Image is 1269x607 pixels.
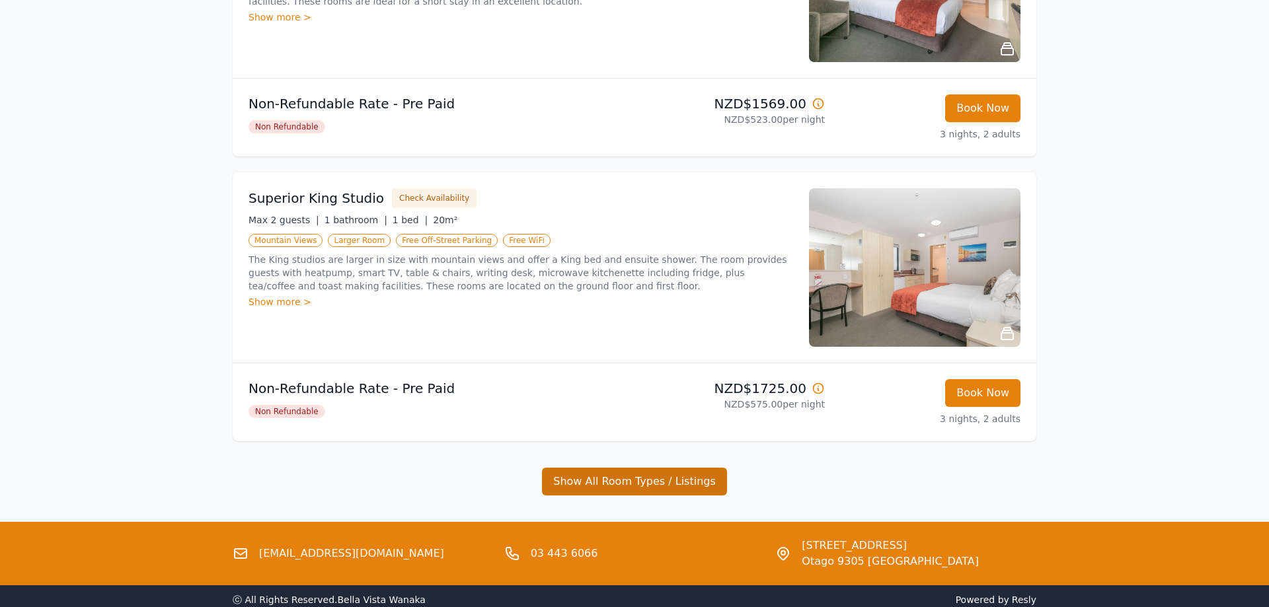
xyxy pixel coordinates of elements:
p: Non-Refundable Rate - Pre Paid [249,379,629,398]
p: NZD$1569.00 [640,94,825,113]
p: The King studios are larger in size with mountain views and offer a King bed and ensuite shower. ... [249,253,793,293]
span: Powered by [640,593,1036,606]
h3: Superior King Studio [249,189,384,207]
p: NZD$575.00 per night [640,398,825,411]
span: ⓒ All Rights Reserved. Bella Vista Wanaka [233,594,426,605]
span: Free Off-Street Parking [396,234,498,247]
div: Show more > [249,295,793,308]
p: NZD$1725.00 [640,379,825,398]
p: 3 nights, 2 adults [835,127,1020,141]
span: Free WiFi [503,234,551,247]
p: 3 nights, 2 adults [835,412,1020,425]
p: Non-Refundable Rate - Pre Paid [249,94,629,113]
div: Show more > [249,11,793,24]
span: 1 bed | [393,215,428,225]
a: 03 443 6066 [531,546,598,561]
span: Otago 9305 [GEOGRAPHIC_DATA] [802,553,979,569]
a: [EMAIL_ADDRESS][DOMAIN_NAME] [259,546,444,561]
a: Resly [1012,594,1036,605]
span: Non Refundable [249,120,325,133]
span: [STREET_ADDRESS] [802,538,979,553]
button: Book Now [945,379,1020,407]
span: 20m² [433,215,457,225]
span: Mountain Views [249,234,323,247]
button: Show All Room Types / Listings [542,468,727,495]
p: NZD$523.00 per night [640,113,825,126]
button: Book Now [945,94,1020,122]
span: 1 bathroom | [325,215,387,225]
span: Max 2 guests | [249,215,319,225]
button: Check Availability [392,188,477,208]
span: Non Refundable [249,405,325,418]
span: Larger Room [328,234,391,247]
